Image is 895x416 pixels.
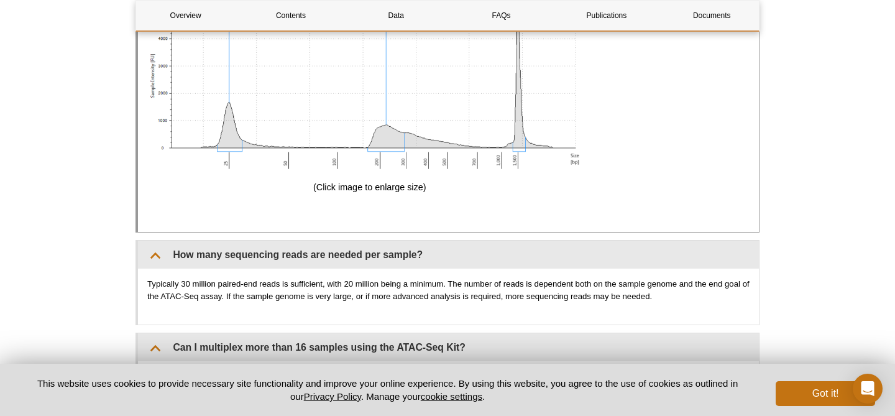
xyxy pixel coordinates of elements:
h3: (Click image to enlarge size) [147,180,592,195]
a: FAQs [452,1,551,30]
button: Got it! [776,381,875,406]
a: Contents [241,1,340,30]
a: Data [347,1,446,30]
a: Privacy Policy [304,391,361,402]
p: Typically 30 million paired-end reads is sufficient, with 20 million being a minimum. The number ... [147,278,750,303]
a: Documents [663,1,761,30]
p: This website uses cookies to provide necessary site functionality and improve your online experie... [20,377,755,403]
a: Overview [136,1,235,30]
summary: Can I multiplex more than 16 samples using the ATAC-Seq Kit? [138,333,759,361]
summary: How many sequencing reads are needed per sample? [138,241,759,269]
button: cookie settings [421,391,482,402]
div: Open Intercom Messenger [853,374,883,404]
a: Publications [557,1,656,30]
